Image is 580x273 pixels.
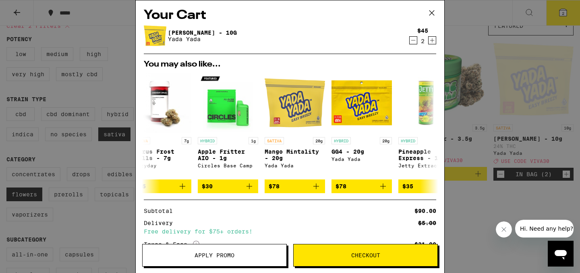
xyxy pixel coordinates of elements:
button: Add to bag [131,179,191,193]
div: $90.00 [414,208,436,214]
p: Citrus Frost Smalls - 7g [131,148,191,161]
p: HYBRID [198,137,217,144]
img: Bob Hope - 10g [144,25,166,47]
button: Add to bag [198,179,258,193]
img: Jetty Extracts - Pineapple Express - 1g [398,73,459,133]
p: Mango Mintality - 20g [265,148,325,161]
button: Apply Promo [142,244,287,267]
div: Yada Yada [265,163,325,168]
img: Yada Yada - GG4 - 20g [331,73,392,133]
div: Taxes & Fees [144,241,199,248]
button: Add to bag [265,179,325,193]
button: Decrement [409,36,417,44]
button: Checkout [293,244,438,267]
p: Yada Yada [168,36,237,42]
div: $45 [417,27,428,34]
img: Circles Base Camp - Apple Fritter AIO - 1g [198,73,258,133]
div: $5.00 [418,220,436,226]
p: 20g [380,137,392,144]
span: $78 [269,183,280,190]
div: $31.00 [414,242,436,247]
p: 20g [313,137,325,144]
a: Open page for GG4 - 20g from Yada Yada [331,73,392,179]
p: Apple Fritter AIO - 1g [198,148,258,161]
iframe: Close message [496,221,512,238]
p: SATIVA [265,137,284,144]
a: Open page for Pineapple Express - 1g from Jetty Extracts [398,73,459,179]
button: Add to bag [398,179,459,193]
div: Jetty Extracts [398,163,459,168]
div: Yada Yada [331,156,392,162]
button: Add to bag [331,179,392,193]
h2: You may also like... [144,60,436,69]
div: Delivery [144,220,178,226]
a: Open page for Citrus Frost Smalls - 7g from Everyday [131,73,191,179]
a: [PERSON_NAME] - 10g [168,29,237,36]
p: HYBRID [398,137,418,144]
img: Yada Yada - Mango Mintality - 20g [265,73,325,133]
span: Checkout [351,252,380,258]
p: GG4 - 20g [331,148,392,155]
div: Subtotal [144,208,178,214]
span: $55 [135,183,146,190]
span: $30 [202,183,213,190]
p: 7g [182,137,191,144]
span: $35 [402,183,413,190]
span: $78 [336,183,346,190]
span: Apply Promo [195,252,234,258]
p: HYBRID [331,137,351,144]
div: 2 [417,38,428,44]
button: Increment [428,36,436,44]
a: Open page for Apple Fritter AIO - 1g from Circles Base Camp [198,73,258,179]
img: Everyday - Citrus Frost Smalls - 7g [131,73,191,133]
div: Everyday [131,163,191,168]
iframe: Button to launch messaging window [548,241,574,267]
iframe: Message from company [515,220,574,238]
p: 1g [249,137,258,144]
h2: Your Cart [144,6,436,25]
div: Free delivery for $75+ orders! [144,229,436,234]
div: Circles Base Camp [198,163,258,168]
a: Open page for Mango Mintality - 20g from Yada Yada [265,73,325,179]
p: Pineapple Express - 1g [398,148,459,161]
